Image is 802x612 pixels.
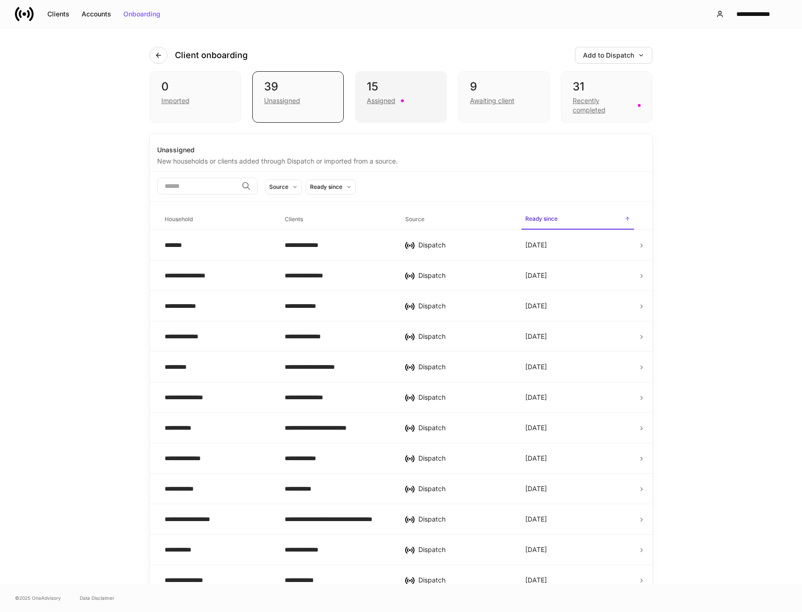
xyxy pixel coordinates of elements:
[306,179,356,194] button: Ready since
[264,79,332,94] div: 39
[525,575,547,585] p: [DATE]
[161,210,273,229] span: Household
[525,332,547,341] p: [DATE]
[367,79,435,94] div: 15
[525,301,547,311] p: [DATE]
[525,515,547,524] p: [DATE]
[470,79,538,94] div: 9
[15,594,61,602] span: © 2025 OneAdvisory
[367,96,395,105] div: Assigned
[117,7,166,22] button: Onboarding
[525,214,558,223] h6: Ready since
[252,71,344,123] div: 39Unassigned
[310,182,342,191] div: Ready since
[525,454,547,463] p: [DATE]
[575,47,652,64] button: Add to Dispatch
[418,545,510,554] div: Dispatch
[418,240,510,250] div: Dispatch
[470,96,514,105] div: Awaiting client
[401,210,514,229] span: Source
[561,71,652,123] div: 31Recently completed
[418,575,510,585] div: Dispatch
[161,79,229,94] div: 0
[418,271,510,280] div: Dispatch
[573,96,632,115] div: Recently completed
[525,240,547,250] p: [DATE]
[418,423,510,433] div: Dispatch
[150,71,241,123] div: 0Imported
[161,96,189,105] div: Imported
[418,393,510,402] div: Dispatch
[418,515,510,524] div: Dispatch
[418,332,510,341] div: Dispatch
[76,7,117,22] button: Accounts
[525,362,547,372] p: [DATE]
[157,145,645,155] div: Unassigned
[525,393,547,402] p: [DATE]
[573,79,641,94] div: 31
[285,215,303,224] h6: Clients
[82,11,111,17] div: Accounts
[281,210,393,229] span: Clients
[418,454,510,463] div: Dispatch
[525,484,547,493] p: [DATE]
[525,271,547,280] p: [DATE]
[123,11,160,17] div: Onboarding
[522,209,634,230] span: Ready since
[47,11,69,17] div: Clients
[157,155,645,166] div: New households or clients added through Dispatch or imported from a source.
[418,301,510,311] div: Dispatch
[525,545,547,554] p: [DATE]
[418,362,510,372] div: Dispatch
[165,215,193,224] h6: Household
[405,215,424,224] h6: Source
[80,594,114,602] a: Data Disclaimer
[175,50,248,61] h4: Client onboarding
[264,96,300,105] div: Unassigned
[458,71,550,123] div: 9Awaiting client
[418,484,510,493] div: Dispatch
[269,182,288,191] div: Source
[355,71,446,123] div: 15Assigned
[41,7,76,22] button: Clients
[583,52,644,59] div: Add to Dispatch
[525,423,547,433] p: [DATE]
[265,179,302,194] button: Source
